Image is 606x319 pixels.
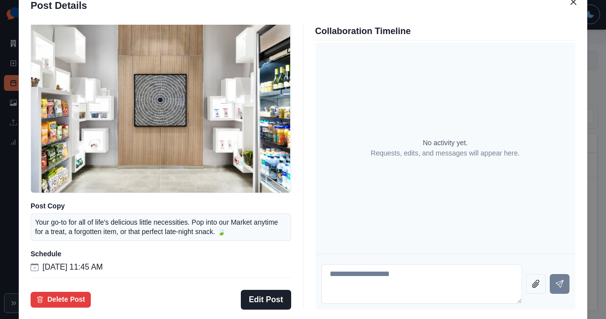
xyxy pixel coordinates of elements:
p: Post Copy [31,201,291,211]
button: Send message [550,274,569,294]
button: Attach file [526,274,546,294]
p: Your go-to for all of life's delicious little necessities. Pop into our Market anytime for a trea... [35,218,287,237]
p: Collaboration Timeline [315,25,576,38]
button: Edit Post [241,290,291,310]
img: zxap7l45wgquqpoqvmzi [31,20,290,193]
button: Delete Post [31,292,91,308]
p: Requests, edits, and messages will appear here. [371,148,520,159]
p: No activity yet. [423,138,468,148]
p: [DATE] 11:45 AM [42,261,103,273]
p: Schedule [31,249,291,259]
